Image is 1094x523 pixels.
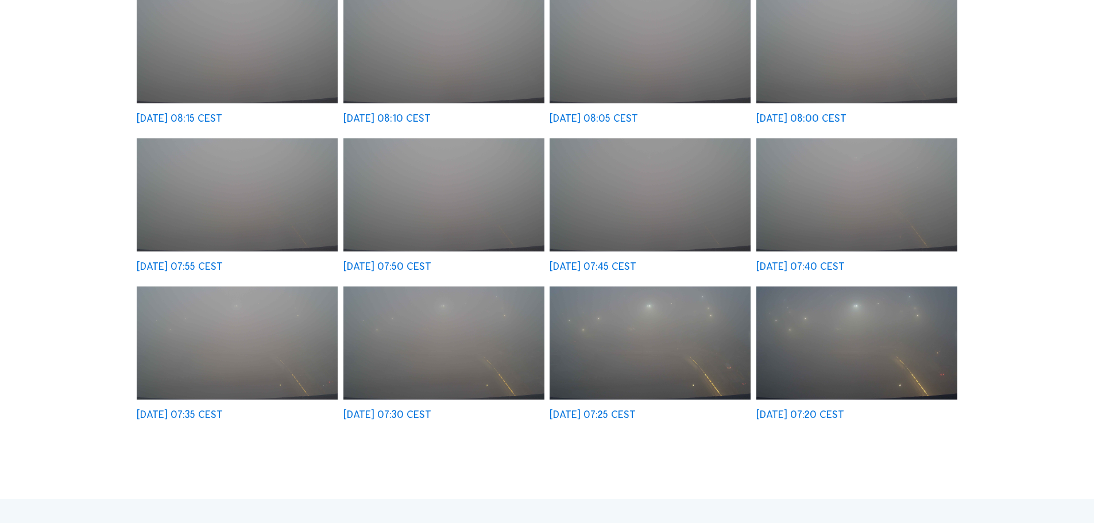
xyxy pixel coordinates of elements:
img: image_53523835 [756,286,957,400]
img: image_53524250 [137,286,338,400]
div: [DATE] 08:00 CEST [756,114,846,124]
img: image_53524105 [343,286,544,400]
img: image_53524009 [550,286,751,400]
div: [DATE] 07:45 CEST [550,262,636,272]
div: [DATE] 07:55 CEST [137,262,223,272]
div: [DATE] 07:35 CEST [137,410,223,420]
div: [DATE] 08:15 CEST [137,114,222,124]
div: [DATE] 07:25 CEST [550,410,636,420]
img: image_53524438 [756,138,957,251]
img: image_53524589 [550,138,751,251]
img: image_53524810 [137,138,338,251]
div: [DATE] 08:05 CEST [550,114,638,124]
div: [DATE] 07:40 CEST [756,262,845,272]
div: [DATE] 07:20 CEST [756,410,844,420]
div: [DATE] 07:30 CEST [343,410,431,420]
div: [DATE] 07:50 CEST [343,262,431,272]
img: image_53524653 [343,138,544,251]
div: [DATE] 08:10 CEST [343,114,431,124]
